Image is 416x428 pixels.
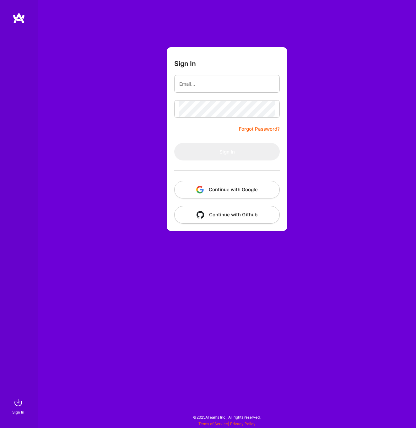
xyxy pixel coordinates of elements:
[12,409,24,415] div: Sign In
[174,206,280,224] button: Continue with Github
[230,421,256,426] a: Privacy Policy
[174,181,280,198] button: Continue with Google
[174,143,280,160] button: Sign In
[196,186,204,193] img: icon
[198,421,228,426] a: Terms of Service
[239,125,280,133] a: Forgot Password?
[38,409,416,425] div: © 2025 ATeams Inc., All rights reserved.
[13,13,25,24] img: logo
[174,60,196,68] h3: Sign In
[12,396,24,409] img: sign in
[198,421,256,426] span: |
[13,396,24,415] a: sign inSign In
[197,211,204,219] img: icon
[179,76,275,92] input: Email...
